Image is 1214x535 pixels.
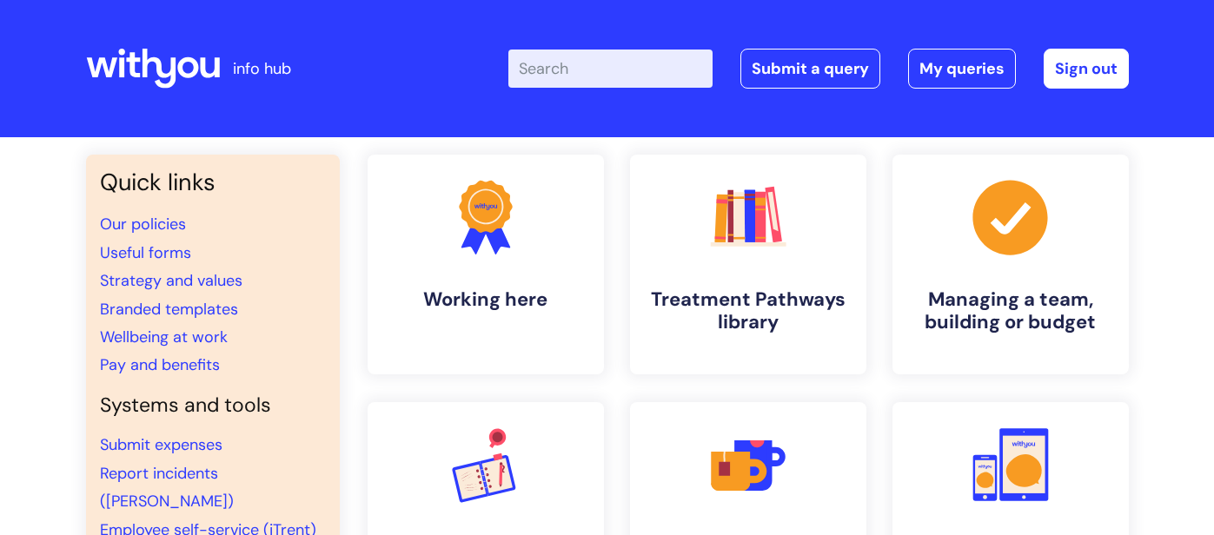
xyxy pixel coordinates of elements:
a: Managing a team, building or budget [892,155,1129,374]
h4: Systems and tools [100,393,326,418]
input: Search [508,50,713,88]
a: Wellbeing at work [100,327,228,347]
h4: Managing a team, building or budget [906,288,1115,334]
a: Submit expenses [100,434,222,455]
a: Submit a query [740,49,880,89]
div: | - [508,49,1129,89]
a: Branded templates [100,299,238,320]
a: Pay and benefits [100,354,220,375]
a: Strategy and values [100,270,242,291]
a: Our policies [100,214,186,234]
h4: Working here [381,288,590,311]
p: info hub [233,55,291,83]
a: Working here [368,155,604,374]
a: Sign out [1044,49,1129,89]
h4: Treatment Pathways library [644,288,852,334]
h3: Quick links [100,168,326,196]
a: My queries [908,49,1016,89]
a: Useful forms [100,242,191,263]
a: Report incidents ([PERSON_NAME]) [100,463,234,512]
a: Treatment Pathways library [630,155,866,374]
